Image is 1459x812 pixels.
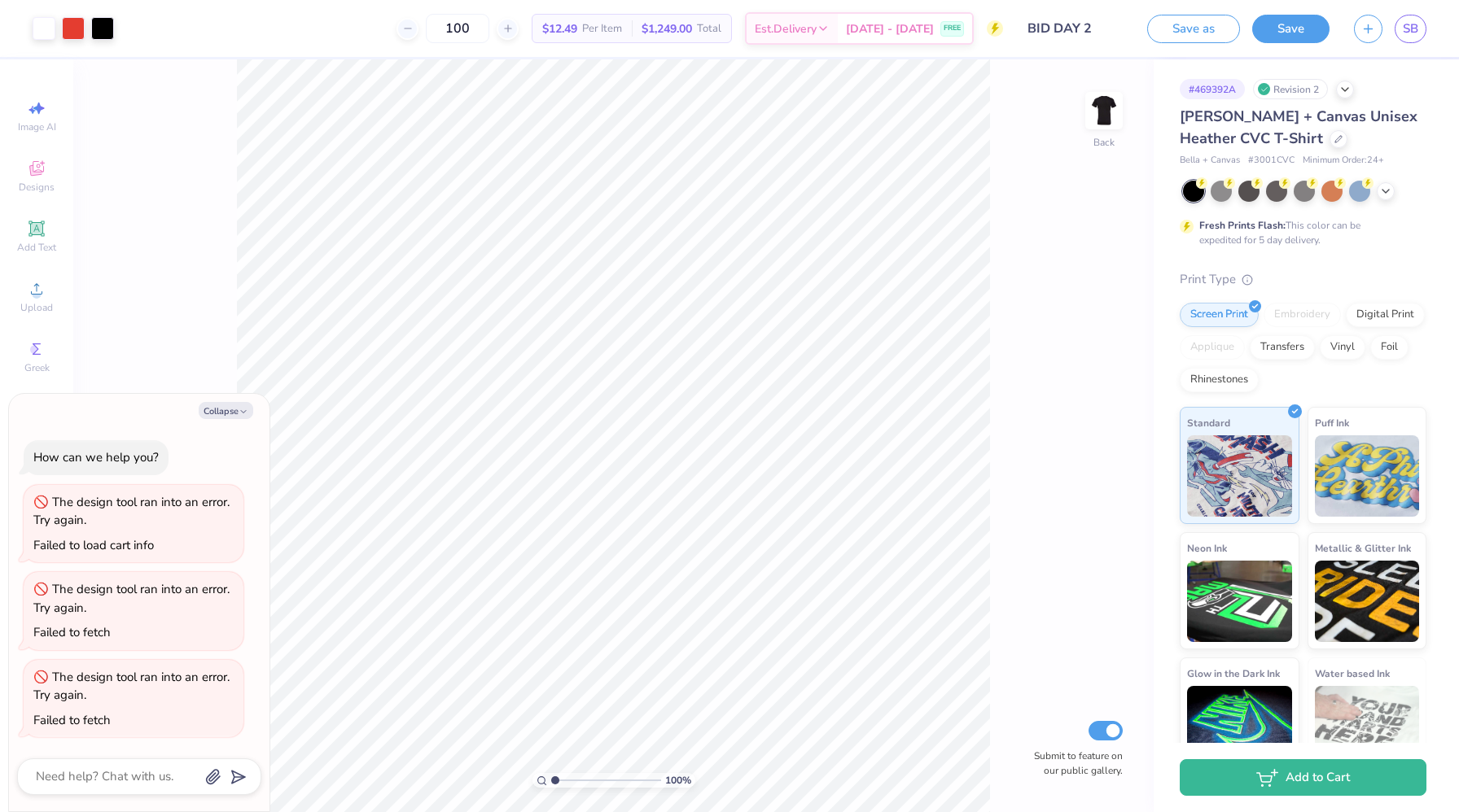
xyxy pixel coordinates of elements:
div: The design tool ran into an error. Try again. [33,669,230,704]
span: 100 % [665,773,691,788]
img: Back [1088,94,1120,127]
span: Neon Ink [1187,539,1227,557]
span: Metallic & Glitter Ink [1315,539,1411,557]
div: The design tool ran into an error. Try again. [33,494,230,529]
span: Upload [20,301,53,314]
span: Total [697,20,721,37]
div: Rhinestones [1180,368,1259,392]
span: Greek [24,361,50,374]
div: This color can be expedited for 5 day delivery. [1199,218,1400,247]
span: Add Text [17,241,56,254]
img: Glow in the Dark Ink [1187,686,1292,767]
div: Print Type [1180,270,1426,289]
span: Standard [1187,414,1230,431]
button: Save [1252,15,1330,43]
div: Revision 2 [1253,79,1328,99]
span: FREE [944,23,961,34]
div: Failed to fetch [33,712,111,728]
a: SB [1395,15,1426,43]
img: Puff Ink [1315,435,1420,517]
span: Bella + Canvas [1180,154,1240,168]
label: Submit to feature on our public gallery. [1025,749,1123,778]
img: Metallic & Glitter Ink [1315,561,1420,642]
span: $1,249.00 [642,20,692,37]
span: Image AI [18,120,56,133]
button: Save as [1147,15,1240,43]
div: How can we help you? [33,449,159,465]
span: [DATE] - [DATE] [846,20,934,37]
span: Per Item [582,20,622,37]
img: Water based Ink [1315,686,1420,767]
div: # 469392A [1180,79,1245,99]
div: Foil [1370,335,1409,360]
span: Glow in the Dark Ink [1187,665,1280,682]
input: – – [426,14,489,43]
span: Minimum Order: 24 + [1303,154,1384,168]
div: Digital Print [1346,303,1425,327]
button: Add to Cart [1180,759,1426,796]
span: [PERSON_NAME] + Canvas Unisex Heather CVC T-Shirt [1180,107,1417,148]
div: The design tool ran into an error. Try again. [33,581,230,616]
input: Untitled Design [1015,12,1135,45]
div: Applique [1180,335,1245,360]
div: Screen Print [1180,303,1259,327]
span: Designs [19,181,55,194]
div: Transfers [1250,335,1315,360]
div: Failed to load cart info [33,537,154,553]
span: # 3001CVC [1248,154,1295,168]
img: Standard [1187,435,1292,517]
span: Est. Delivery [755,20,817,37]
div: Vinyl [1320,335,1365,360]
span: Water based Ink [1315,665,1390,682]
span: SB [1403,20,1418,38]
img: Neon Ink [1187,561,1292,642]
span: Puff Ink [1315,414,1349,431]
span: $12.49 [542,20,577,37]
button: Collapse [199,402,253,419]
strong: Fresh Prints Flash: [1199,219,1286,232]
div: Embroidery [1264,303,1341,327]
div: Failed to fetch [33,624,111,640]
div: Back [1093,135,1115,150]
